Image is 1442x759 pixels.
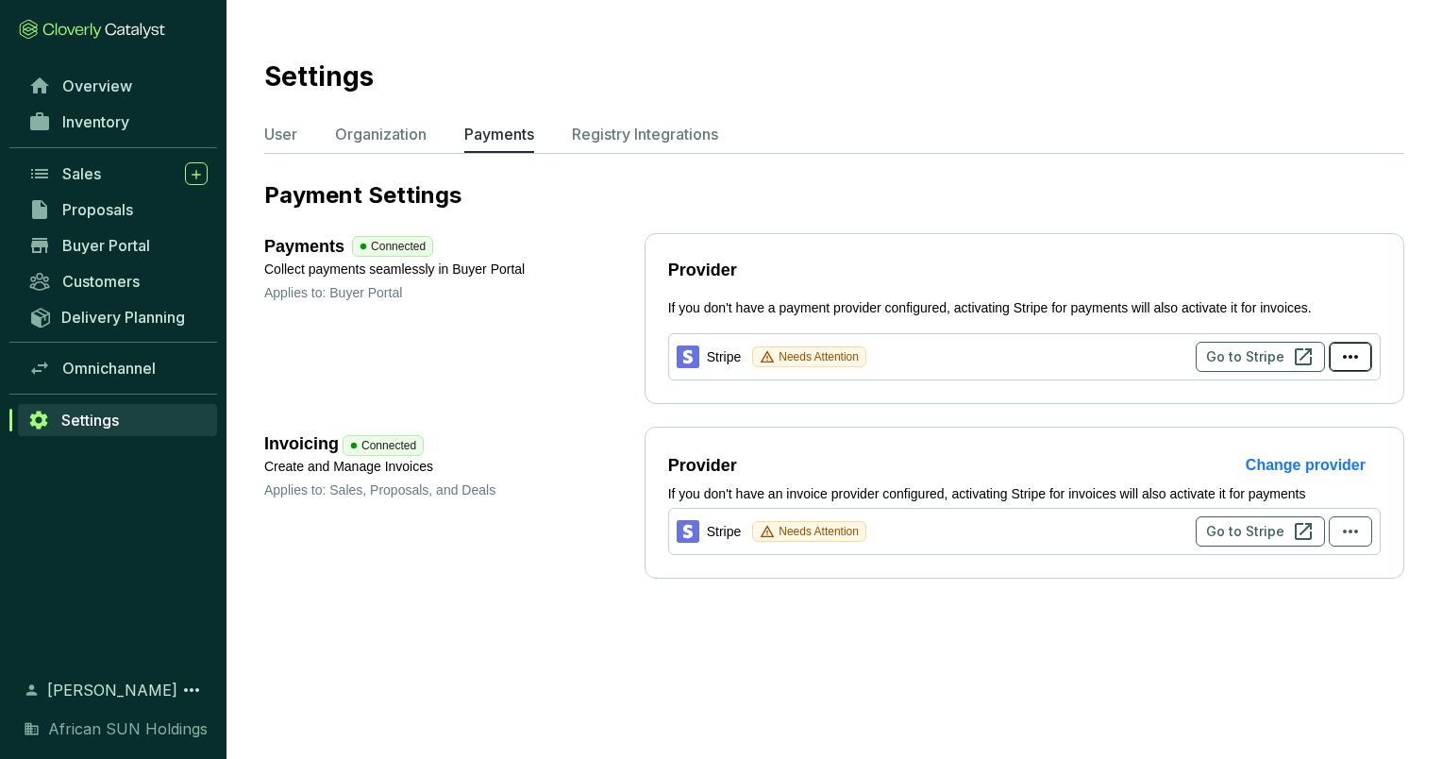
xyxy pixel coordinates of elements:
p: Organization [335,123,427,145]
span: Change provider [1246,454,1366,477]
span: Settings [61,411,119,430]
span: African SUN Holdings [48,717,208,740]
span: Inventory [62,112,129,131]
span: Invoicing [264,434,339,453]
span: Connected [361,436,416,455]
a: Sales [19,158,217,190]
span: Payments [264,233,344,260]
p: Applies to: Sales, Proposals, and Deals [264,481,645,499]
a: Omnichannel [19,352,217,384]
span: Go to Stripe [1206,522,1284,541]
button: Go to Stripe [1196,516,1325,547]
p: Collect payments seamlessly in Buyer Portal [264,260,645,279]
h3: Provider [668,452,737,479]
h3: Provider [668,257,1381,283]
p: If you don't have an invoice provider configured, activating Stripe for invoices will also activa... [668,484,1381,504]
a: Delivery Planning [19,301,217,332]
span: Sales [62,164,101,183]
span: Go to Stripe [1206,347,1284,366]
p: If you don't have a payment provider configured, activating Stripe for payments will also activat... [668,298,1381,318]
span: Overview [62,76,132,95]
span: Stripe [707,347,742,367]
span: [PERSON_NAME] [47,679,177,701]
span: Omnichannel [62,359,156,378]
p: User [264,123,297,145]
span: Connected [371,237,426,256]
a: Customers [19,265,217,297]
a: Buyer Portal [19,229,217,261]
span: Buyer Portal [62,236,150,255]
button: Go to Stripe [1196,342,1325,372]
span: Delivery Planning [61,308,185,327]
span: Proposals [62,200,133,219]
p: Payments [464,123,534,145]
a: Inventory [19,106,217,138]
h2: Settings [264,57,374,96]
span: Stripe [707,522,742,542]
p: Payment Settings [264,180,1404,211]
button: Change provider [1231,450,1381,481]
p: Registry Integrations [572,123,718,145]
span: Needs Attention [779,347,859,366]
a: Proposals [19,194,217,226]
span: Needs Attention [779,522,859,541]
p: Applies to: Buyer Portal [264,283,645,302]
p: Create and Manage Invoices [264,457,645,477]
a: Settings [18,404,217,436]
span: Customers [62,272,140,291]
a: Overview [19,70,217,102]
